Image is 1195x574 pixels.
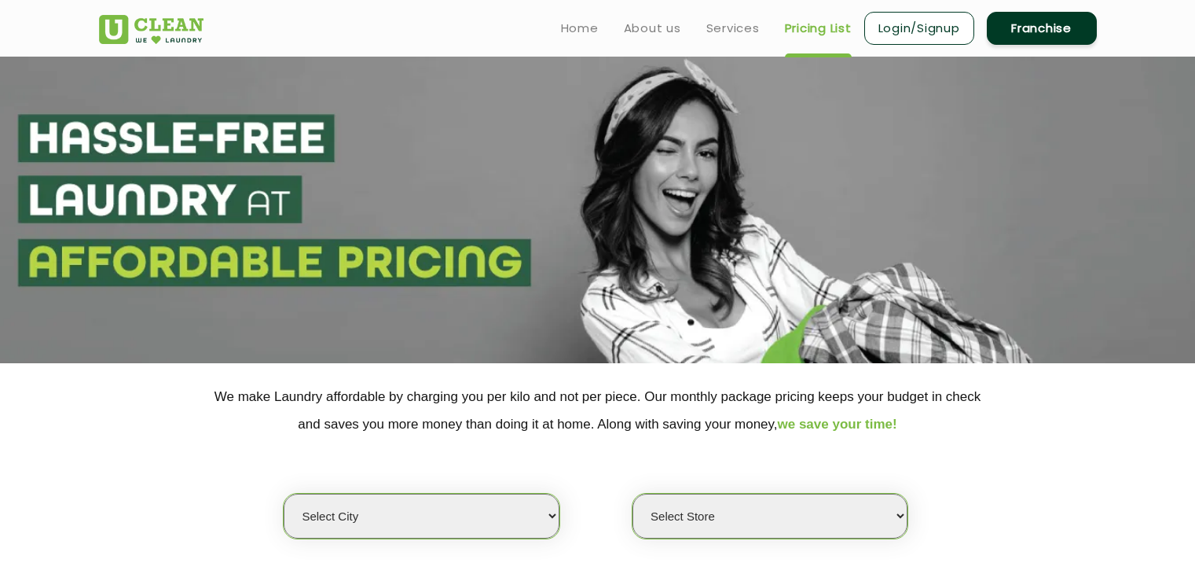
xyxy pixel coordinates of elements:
img: UClean Laundry and Dry Cleaning [99,15,203,44]
a: Home [561,19,599,38]
p: We make Laundry affordable by charging you per kilo and not per piece. Our monthly package pricin... [99,383,1097,438]
span: we save your time! [778,417,897,432]
a: Services [706,19,760,38]
a: Pricing List [785,19,852,38]
a: Login/Signup [864,12,974,45]
a: Franchise [987,12,1097,45]
a: About us [624,19,681,38]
